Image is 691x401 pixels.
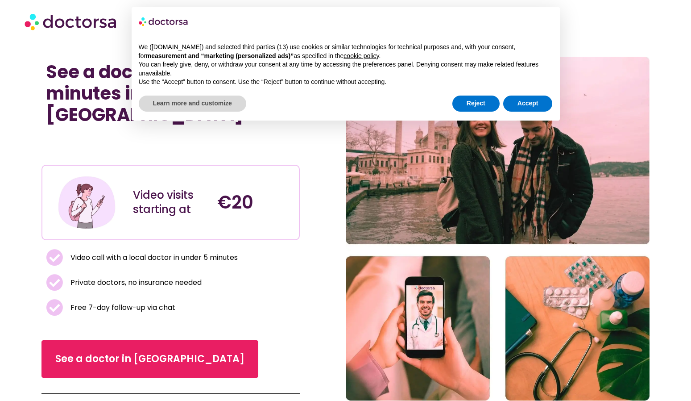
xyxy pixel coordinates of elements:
a: cookie policy [343,52,379,59]
iframe: Customer reviews powered by Trustpilot [46,134,180,145]
img: Illustration depicting a young woman in a casual outfit, engaged with her smartphone. She has a p... [57,172,117,233]
button: Learn more and customize [139,96,246,112]
p: Use the “Accept” button to consent. Use the “Reject” button to continue without accepting. [139,78,553,87]
div: Video visits starting at [133,188,208,217]
a: See a doctor in [GEOGRAPHIC_DATA] [41,340,258,378]
button: Accept [503,96,553,112]
span: Video call with a local doctor in under 5 minutes [68,251,238,264]
p: We ([DOMAIN_NAME]) and selected third parties (13) use cookies or similar technologies for techni... [139,43,553,60]
span: Free 7-day follow-up via chat [68,301,175,314]
span: Private doctors, no insurance needed [68,276,202,289]
strong: measurement and “marketing (personalized ads)” [146,52,294,59]
h1: See a doctor online in minutes in [GEOGRAPHIC_DATA] [46,61,295,125]
img: logo [139,14,189,29]
span: See a doctor in [GEOGRAPHIC_DATA] [55,352,244,366]
p: You can freely give, deny, or withdraw your consent at any time by accessing the preferences pane... [139,60,553,78]
h4: €20 [217,192,292,213]
iframe: Customer reviews powered by Trustpilot [46,145,295,156]
button: Reject [452,96,500,112]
